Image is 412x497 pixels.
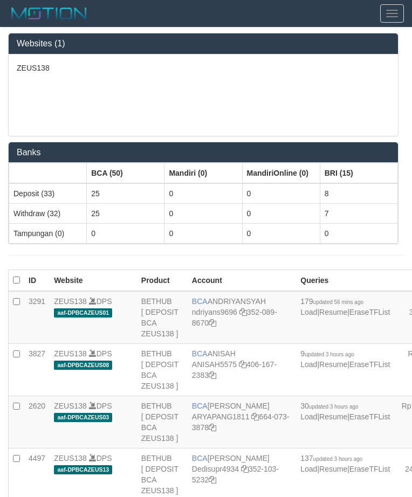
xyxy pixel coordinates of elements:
span: aaf-DPBCAZEUS03 [54,413,112,422]
a: Dedisupr4934 [192,465,239,473]
td: 0 [242,204,320,224]
td: 0 [242,183,320,204]
th: ID [24,270,50,292]
td: BETHUB [ DEPOSIT BCA ZEUS138 ] [137,396,188,448]
span: | | [300,349,390,369]
a: Resume [319,465,347,473]
h3: Banks [17,148,390,157]
td: ANISAH 406-167-2383 [188,344,296,396]
td: 25 [87,183,164,204]
td: 8 [320,183,397,204]
th: Group: activate to sort column ascending [87,163,164,184]
td: 0 [164,224,242,244]
td: 3827 [24,344,50,396]
td: 2620 [24,396,50,448]
a: EraseTFList [349,412,390,421]
td: DPS [50,344,137,396]
a: ARYAPANG1811 [192,412,250,421]
span: aaf-DPBCAZEUS13 [54,465,112,474]
a: Copy ARYAPANG1811 to clipboard [251,412,259,421]
a: Load [300,465,317,473]
a: Copy 4061672383 to clipboard [209,371,216,379]
p: ZEUS138 [17,63,390,73]
a: Load [300,412,317,421]
td: Deposit (33) [9,183,87,204]
a: Load [300,308,317,316]
span: updated 3 hours ago [313,456,363,462]
td: 7 [320,204,397,224]
span: 137 [300,454,362,463]
a: Copy 6640733878 to clipboard [209,423,216,432]
a: ndriyans9696 [192,308,237,316]
td: 0 [87,224,164,244]
a: Copy 3521035232 to clipboard [209,475,216,484]
td: DPS [50,291,137,344]
span: | | [300,297,390,316]
th: Group: activate to sort column ascending [320,163,397,184]
span: updated 56 mins ago [313,299,363,305]
a: ZEUS138 [54,402,87,410]
td: Withdraw (32) [9,204,87,224]
a: EraseTFList [349,465,390,473]
a: ANISAH5575 [192,360,237,369]
a: Copy 3520898670 to clipboard [209,319,216,327]
a: EraseTFList [349,308,390,316]
a: Resume [319,308,347,316]
a: Load [300,360,317,369]
a: Copy ndriyans9696 to clipboard [239,308,247,316]
span: 179 [300,297,363,306]
td: [PERSON_NAME] 664-073-3878 [188,396,296,448]
h3: Websites (1) [17,39,390,49]
td: BETHUB [ DEPOSIT BCA ZEUS138 ] [137,291,188,344]
a: ZEUS138 [54,454,87,463]
img: MOTION_logo.png [8,5,90,22]
span: BCA [192,402,208,410]
th: Product [137,270,188,292]
th: Account [188,270,296,292]
a: Resume [319,360,347,369]
td: 0 [320,224,397,244]
th: Group: activate to sort column ascending [164,163,242,184]
span: aaf-DPBCAZEUS01 [54,308,112,317]
a: ZEUS138 [54,297,87,306]
a: Copy ANISAH5575 to clipboard [239,360,246,369]
span: BCA [192,349,208,358]
a: EraseTFList [349,360,390,369]
th: Group: activate to sort column ascending [9,163,87,184]
th: Website [50,270,137,292]
span: aaf-DPBCAZEUS08 [54,361,112,370]
span: | | [300,402,390,421]
span: | | [300,454,390,473]
td: 0 [242,224,320,244]
td: ANDRIYANSYAH 352-089-8670 [188,291,296,344]
td: 25 [87,204,164,224]
th: Group: activate to sort column ascending [242,163,320,184]
span: 30 [300,402,358,410]
td: 3291 [24,291,50,344]
td: BETHUB [ DEPOSIT BCA ZEUS138 ] [137,344,188,396]
td: Tampungan (0) [9,224,87,244]
span: BCA [192,454,208,463]
span: 9 [300,349,354,358]
span: updated 3 hours ago [305,351,354,357]
span: BCA [192,297,208,306]
td: DPS [50,396,137,448]
th: Queries [296,270,394,292]
span: updated 3 hours ago [309,404,359,410]
a: ZEUS138 [54,349,87,358]
td: 0 [164,183,242,204]
td: 0 [164,204,242,224]
a: Copy Dedisupr4934 to clipboard [241,465,249,473]
a: Resume [319,412,347,421]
